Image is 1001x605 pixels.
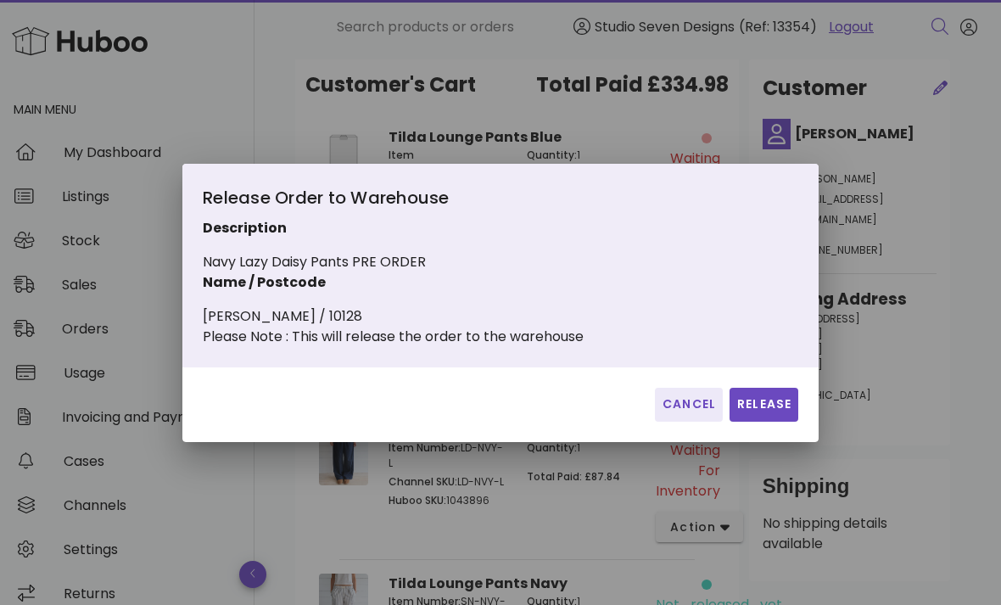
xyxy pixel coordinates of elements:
[203,184,584,347] div: Navy Lazy Daisy Pants PRE ORDER [PERSON_NAME] / 10128
[736,395,791,413] span: Release
[203,218,584,238] p: Description
[730,388,798,422] button: Release
[203,272,584,293] p: Name / Postcode
[662,395,716,413] span: Cancel
[203,327,584,347] div: Please Note : This will release the order to the warehouse
[655,388,723,422] button: Cancel
[203,184,584,218] div: Release Order to Warehouse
